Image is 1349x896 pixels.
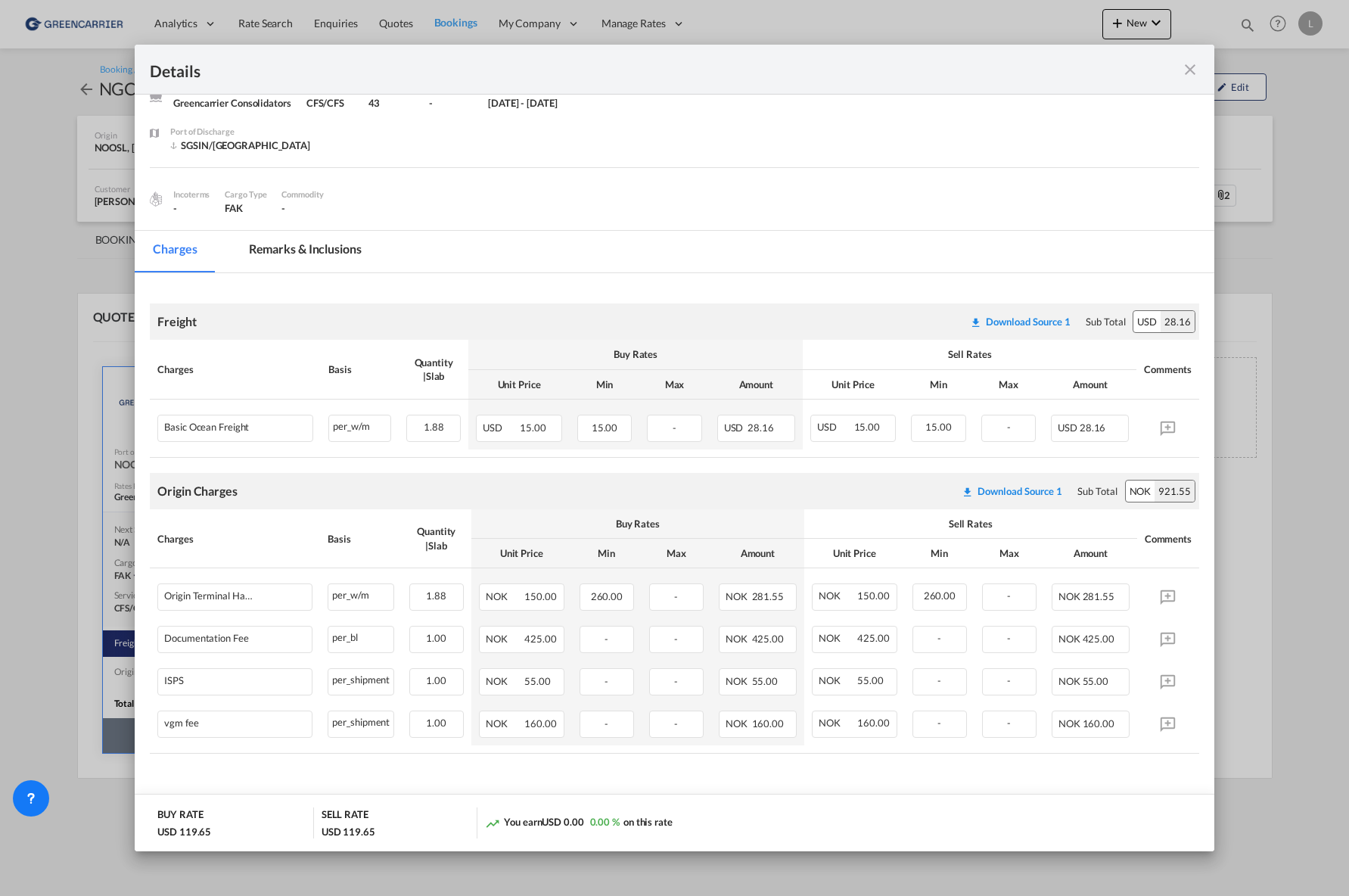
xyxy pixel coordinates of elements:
div: 43 [368,96,415,110]
span: - [1007,421,1011,433]
span: NOK [819,674,856,686]
span: 15.00 [592,422,618,434]
th: Min [572,539,642,568]
span: NOK [486,633,523,645]
div: Basic Ocean Freight [164,422,249,433]
span: 1.00 [426,717,446,729]
div: Basis [328,532,393,546]
span: 1.00 [426,674,446,686]
span: NOK [486,590,523,602]
span: NOK [726,717,750,730]
body: Editor, editor4 [15,15,346,31]
th: Comments [1136,340,1198,399]
span: 281.55 [752,590,784,602]
span: 160.00 [1083,717,1114,730]
div: - [429,96,473,110]
th: Max [642,539,711,568]
div: Details [150,60,1094,79]
span: - [1007,717,1011,729]
span: NOK [726,633,750,645]
div: USD 119.65 [157,825,211,838]
md-pagination-wrapper: Use the left and right arrow keys to navigate between tabs [135,231,394,272]
img: cargo.png [148,191,164,207]
span: NOK [819,717,856,729]
div: ISPS [164,675,184,686]
div: Download original source rate sheet [962,485,1062,497]
md-tab-item: Charges [135,231,215,272]
span: 15.00 [520,422,546,434]
div: FAK [225,201,266,215]
span: USD [1058,422,1077,434]
div: per_bl [328,627,393,646]
span: 281.55 [1083,590,1114,602]
span: 425.00 [524,633,556,645]
div: Documentation Fee [164,633,248,644]
button: Download original source rate sheet [962,308,1078,335]
span: NOK [486,717,523,730]
th: Unit Price [468,370,570,400]
div: 921.55 [1155,481,1194,502]
div: Sell Rates [812,517,1130,530]
md-icon: icon-download [962,486,974,498]
span: - [605,675,608,687]
div: Greencarrier Consolidators [173,96,291,110]
span: - [605,717,608,730]
span: - [674,590,678,602]
th: Min [570,370,639,400]
md-icon: icon-download [970,316,982,328]
div: USD [1133,311,1161,332]
span: 260.00 [924,590,956,602]
div: USD 119.65 [322,825,375,838]
md-dialog: Port of Loading ... [135,45,1214,851]
span: NOK [1058,675,1080,687]
span: 150.00 [524,590,556,602]
span: - [673,422,676,434]
span: USD [724,422,746,434]
th: Min [903,370,973,400]
th: Amount [1044,539,1137,568]
div: Origin Charges [157,483,238,499]
div: SGSIN/Singapore [170,138,310,152]
span: NOK [1058,717,1080,730]
div: per_shipment [328,669,393,688]
div: vgm fee [164,717,198,729]
div: per_w/m [328,584,393,603]
th: Max [639,370,709,400]
span: NOK [819,590,856,602]
md-icon: icon-trending-up [485,816,500,831]
span: - [1007,632,1011,644]
span: 425.00 [857,632,889,644]
span: 15.00 [925,421,952,433]
span: 55.00 [1083,675,1109,687]
span: USD [483,422,518,434]
div: Download original source rate sheet [954,485,1070,497]
div: Download original source rate sheet [970,316,1071,328]
span: - [674,633,678,645]
th: Comments [1137,509,1199,568]
th: Amount [1043,370,1136,400]
span: - [605,633,608,645]
span: - [674,675,678,687]
div: per_shipment [328,711,393,730]
div: Sub Total [1077,484,1117,498]
span: 15.00 [854,421,881,433]
span: - [674,717,678,730]
md-icon: icon-close fg-AAA8AD m-0 cursor [1181,61,1199,79]
span: - [1007,674,1011,686]
div: Quantity | Slab [409,524,464,552]
span: NOK [819,632,856,644]
span: 55.00 [752,675,779,687]
span: USD 0.00 [542,816,583,828]
div: 28.16 [1161,311,1195,332]
span: 160.00 [857,717,889,729]
div: Basis [328,362,391,376]
div: Buy Rates [479,517,797,530]
span: 425.00 [1083,633,1114,645]
div: Commodity [281,188,323,201]
span: 260.00 [591,590,623,602]
span: USD [817,421,852,433]
span: 1.88 [424,421,444,433]
div: Port of Discharge [170,125,310,138]
div: BUY RATE [157,807,203,825]
span: NOK [1058,633,1080,645]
